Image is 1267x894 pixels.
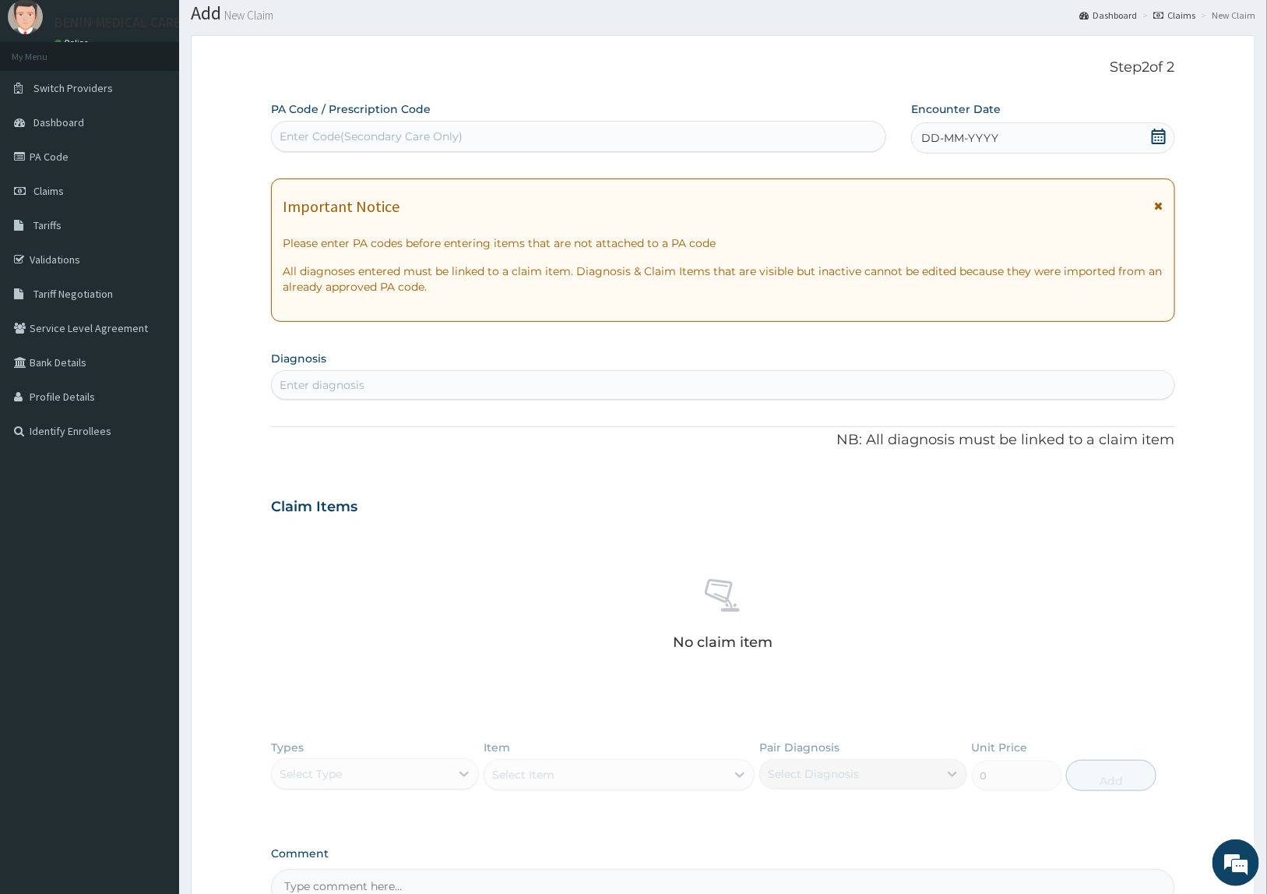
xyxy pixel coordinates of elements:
p: No claim item [674,634,773,650]
label: Encounter Date [911,101,1001,117]
span: Switch Providers [33,81,113,95]
a: Dashboard [1079,9,1137,22]
a: Online [55,37,92,48]
div: Enter diagnosis [280,377,364,393]
a: Claims [1153,9,1195,22]
div: Chat with us now [81,87,262,108]
span: DD-MM-YYYY [921,130,998,146]
span: Dashboard [33,115,84,129]
span: Tariff Negotiation [33,287,113,301]
p: Step 2 of 2 [271,59,1174,76]
p: NB: All diagnosis must be linked to a claim item [271,430,1174,451]
span: We're online! [90,196,215,354]
p: BENIN MEDICAL CARE LIMITED [55,16,232,30]
p: Please enter PA codes before entering items that are not attached to a PA code [283,235,1163,251]
label: PA Code / Prescription Code [271,101,431,117]
label: Comment [271,847,1174,860]
h3: Claim Items [271,499,357,516]
label: Diagnosis [271,351,326,366]
div: Minimize live chat window [255,8,293,45]
h1: Important Notice [283,198,399,215]
p: All diagnoses entered must be linked to a claim item. Diagnosis & Claim Items that are visible bu... [283,263,1163,295]
img: d_794563401_company_1708531726252_794563401 [29,78,63,117]
span: Tariffs [33,218,62,232]
h1: Add [191,3,1255,23]
li: New Claim [1197,9,1255,22]
div: Enter Code(Secondary Care Only) [280,129,463,144]
span: Claims [33,184,64,198]
small: New Claim [221,9,273,21]
textarea: Type your message and hit 'Enter' [8,426,297,480]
